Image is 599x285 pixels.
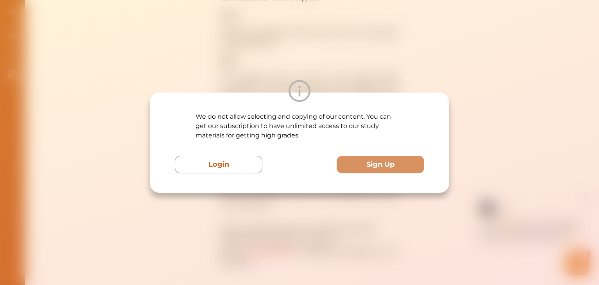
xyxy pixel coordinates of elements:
[337,156,424,173] button: Sign Up
[93,27,100,34] span: 👋
[156,42,163,50] span: 🌟
[195,112,404,140] p: We do not allow selecting and copying of our content. You can get our subscription to have unlimi...
[173,58,179,64] i: 1
[68,27,172,50] p: Hey there If you have any questions, I'm here to help! Just text back 'Hi' and choose from the fo...
[88,13,97,21] div: Nini
[68,8,83,23] img: Nini
[175,156,262,173] button: Login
